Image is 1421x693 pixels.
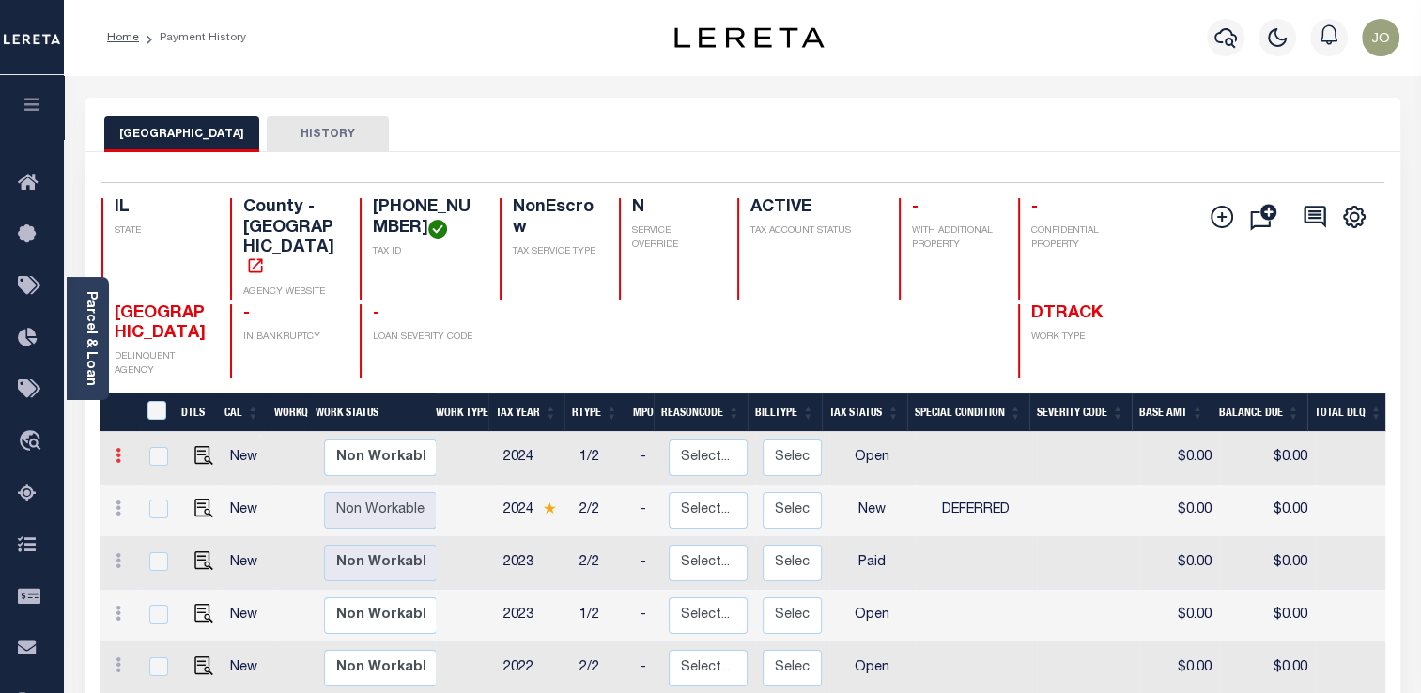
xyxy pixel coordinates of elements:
[496,537,572,590] td: 2023
[626,393,654,432] th: MPO
[1031,305,1103,322] span: DTRACK
[1132,393,1212,432] th: Base Amt: activate to sort column ascending
[572,485,633,537] td: 2/2
[633,537,661,590] td: -
[174,393,217,432] th: DTLS
[750,198,876,219] h4: ACTIVE
[115,198,209,219] h4: IL
[1029,393,1132,432] th: Severity Code: activate to sort column ascending
[942,503,1010,516] span: DEFERRED
[373,198,477,239] h4: [PHONE_NUMBER]
[632,198,715,219] h4: N
[654,393,748,432] th: ReasonCode: activate to sort column ascending
[1139,537,1219,590] td: $0.00
[564,393,626,432] th: RType: activate to sort column ascending
[267,393,308,432] th: WorkQ
[1219,590,1315,642] td: $0.00
[1362,19,1399,56] img: svg+xml;base64,PHN2ZyB4bWxucz0iaHR0cDovL3d3dy53My5vcmcvMjAwMC9zdmciIHBvaW50ZXItZXZlbnRzPSJub25lIi...
[1219,432,1315,485] td: $0.00
[496,590,572,642] td: 2023
[674,27,825,48] img: logo-dark.svg
[18,430,48,454] i: travel_explore
[107,32,139,43] a: Home
[1031,224,1125,253] p: CONFIDENTIAL PROPERTY
[1219,485,1315,537] td: $0.00
[750,224,876,239] p: TAX ACCOUNT STATUS
[115,305,206,343] span: [GEOGRAPHIC_DATA]
[243,198,337,279] h4: County - [GEOGRAPHIC_DATA]
[572,537,633,590] td: 2/2
[1139,485,1219,537] td: $0.00
[136,393,175,432] th: &nbsp;
[104,116,259,152] button: [GEOGRAPHIC_DATA]
[513,198,595,239] h4: NonEscrow
[829,537,914,590] td: Paid
[912,224,995,253] p: WITH ADDITIONAL PROPERTY
[222,485,273,537] td: New
[100,393,136,432] th: &nbsp;&nbsp;&nbsp;&nbsp;&nbsp;&nbsp;&nbsp;&nbsp;&nbsp;&nbsp;
[1031,199,1038,216] span: -
[572,432,633,485] td: 1/2
[1307,393,1390,432] th: Total DLQ: activate to sort column ascending
[243,305,250,322] span: -
[822,393,907,432] th: Tax Status: activate to sort column ascending
[428,393,488,432] th: Work Type
[373,245,477,259] p: TAX ID
[632,224,715,253] p: SERVICE OVERRIDE
[115,224,209,239] p: STATE
[115,350,209,378] p: DELINQUENT AGENCY
[267,116,389,152] button: HISTORY
[633,485,661,537] td: -
[496,485,572,537] td: 2024
[222,432,273,485] td: New
[513,245,595,259] p: TAX SERVICE TYPE
[243,331,337,345] p: IN BANKRUPTCY
[1212,393,1307,432] th: Balance Due: activate to sort column ascending
[748,393,822,432] th: BillType: activate to sort column ascending
[243,285,337,300] p: AGENCY WEBSITE
[217,393,267,432] th: CAL: activate to sort column ascending
[543,502,556,515] img: Star.svg
[912,199,919,216] span: -
[308,393,435,432] th: Work Status
[84,291,97,386] a: Parcel & Loan
[829,590,914,642] td: Open
[1219,537,1315,590] td: $0.00
[829,432,914,485] td: Open
[373,305,379,322] span: -
[1139,432,1219,485] td: $0.00
[633,432,661,485] td: -
[139,29,246,46] li: Payment History
[1031,331,1125,345] p: WORK TYPE
[829,485,914,537] td: New
[907,393,1029,432] th: Special Condition: activate to sort column ascending
[373,331,477,345] p: LOAN SEVERITY CODE
[1139,590,1219,642] td: $0.00
[488,393,564,432] th: Tax Year: activate to sort column ascending
[633,590,661,642] td: -
[572,590,633,642] td: 1/2
[496,432,572,485] td: 2024
[222,590,273,642] td: New
[222,537,273,590] td: New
